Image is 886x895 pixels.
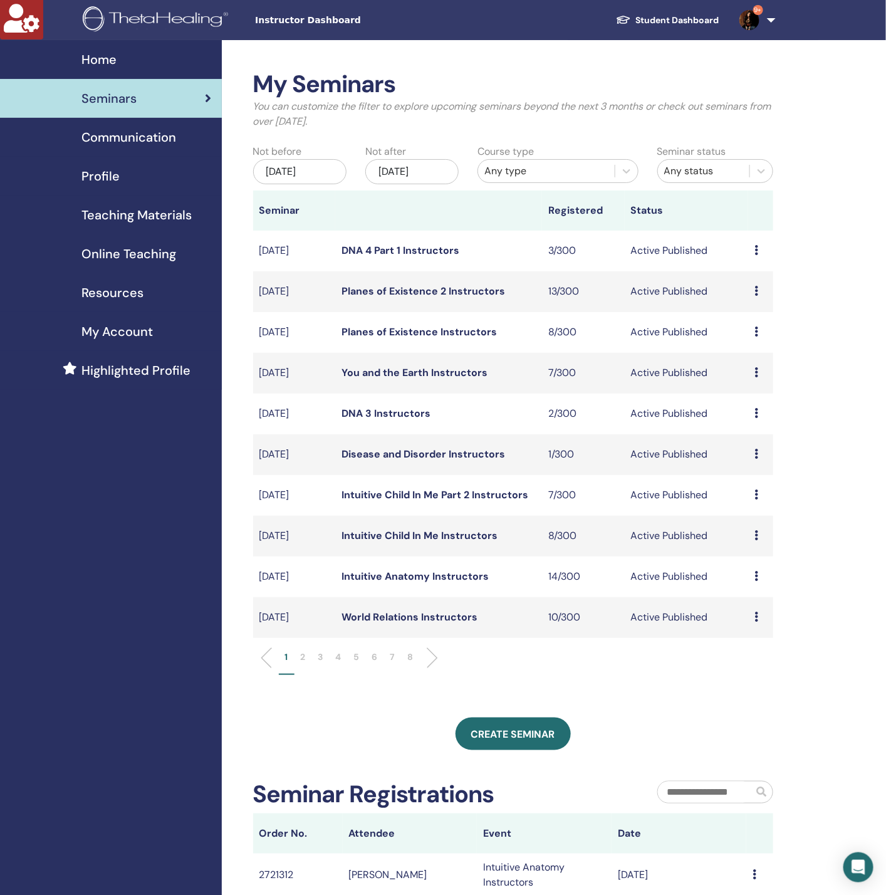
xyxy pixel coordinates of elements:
[341,366,487,379] a: You and the Earth Instructors
[253,159,347,184] div: [DATE]
[341,529,498,542] a: Intuitive Child In Me Instructors
[542,597,625,638] td: 10/300
[542,231,625,271] td: 3/300
[341,285,505,298] a: Planes of Existence 2 Instructors
[625,353,749,394] td: Active Published
[83,6,232,34] img: logo.png
[477,144,534,159] label: Course type
[542,434,625,475] td: 1/300
[606,9,729,32] a: Student Dashboard
[285,651,288,664] p: 1
[253,70,774,99] h2: My Seminars
[542,394,625,434] td: 2/300
[81,167,120,186] span: Profile
[81,89,137,108] span: Seminars
[341,570,489,583] a: Intuitive Anatomy Instructors
[255,14,443,27] span: Instructor Dashboard
[253,557,336,597] td: [DATE]
[341,610,477,624] a: World Relations Instructors
[253,312,336,353] td: [DATE]
[253,394,336,434] td: [DATE]
[612,814,746,854] th: Date
[253,814,343,854] th: Order No.
[354,651,360,664] p: 5
[625,516,749,557] td: Active Published
[301,651,306,664] p: 2
[341,325,497,338] a: Planes of Existence Instructors
[253,191,336,231] th: Seminar
[753,5,763,15] span: 9+
[81,322,153,341] span: My Account
[253,597,336,638] td: [DATE]
[542,271,625,312] td: 13/300
[456,718,571,750] a: Create seminar
[253,231,336,271] td: [DATE]
[542,516,625,557] td: 8/300
[253,99,774,129] p: You can customize the filter to explore upcoming seminars beyond the next 3 months or check out s...
[253,434,336,475] td: [DATE]
[253,475,336,516] td: [DATE]
[341,407,430,420] a: DNA 3 Instructors
[81,206,192,224] span: Teaching Materials
[542,312,625,353] td: 8/300
[365,159,459,184] div: [DATE]
[664,164,743,179] div: Any status
[81,50,117,69] span: Home
[739,10,759,30] img: default.jpg
[843,852,873,882] div: Open Intercom Messenger
[625,597,749,638] td: Active Published
[390,651,395,664] p: 7
[81,128,176,147] span: Communication
[81,244,176,263] span: Online Teaching
[253,271,336,312] td: [DATE]
[616,14,631,25] img: graduation-cap-white.svg
[625,475,749,516] td: Active Published
[484,164,608,179] div: Any type
[343,814,477,854] th: Attendee
[341,488,528,501] a: Intuitive Child In Me Part 2 Instructors
[253,144,302,159] label: Not before
[253,780,494,809] h2: Seminar Registrations
[477,814,612,854] th: Event
[657,144,726,159] label: Seminar status
[625,394,749,434] td: Active Published
[625,191,749,231] th: Status
[336,651,341,664] p: 4
[625,434,749,475] td: Active Published
[625,312,749,353] td: Active Published
[81,283,143,302] span: Resources
[542,475,625,516] td: 7/300
[625,231,749,271] td: Active Published
[625,271,749,312] td: Active Published
[408,651,414,664] p: 8
[542,191,625,231] th: Registered
[341,447,505,461] a: Disease and Disorder Instructors
[625,557,749,597] td: Active Published
[253,353,336,394] td: [DATE]
[365,144,406,159] label: Not after
[471,728,555,741] span: Create seminar
[542,353,625,394] td: 7/300
[253,516,336,557] td: [DATE]
[341,244,459,257] a: DNA 4 Part 1 Instructors
[542,557,625,597] td: 14/300
[318,651,323,664] p: 3
[372,651,378,664] p: 6
[81,361,190,380] span: Highlighted Profile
